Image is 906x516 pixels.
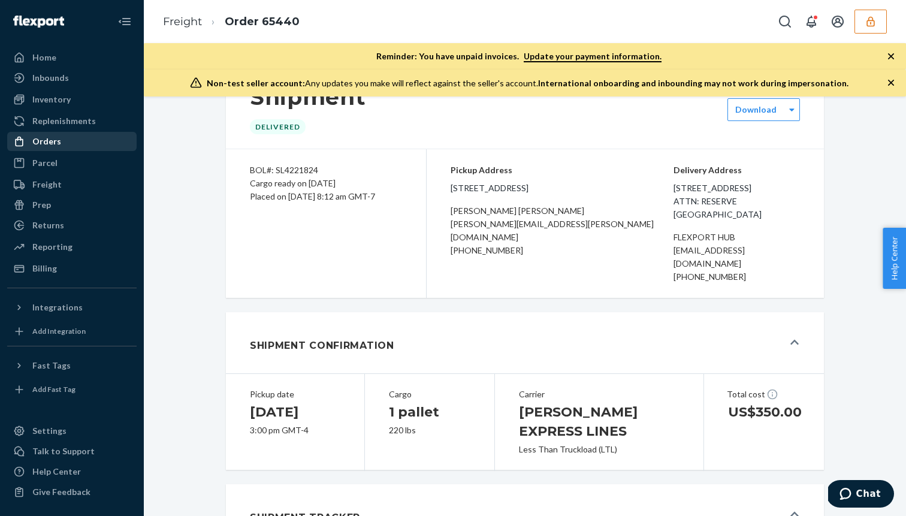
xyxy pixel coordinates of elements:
div: [PHONE_NUMBER] [674,270,800,283]
a: Prep [7,195,137,215]
button: Open account menu [826,10,850,34]
div: Flexport HUB [674,231,800,244]
a: Replenishments [7,111,137,131]
div: Inbounds [32,72,69,84]
div: Any updates you make will reflect against the seller's account. [207,77,848,89]
button: Open notifications [799,10,823,34]
a: Parcel [7,153,137,173]
div: Billing [32,262,57,274]
span: 1 pallet [389,404,439,420]
iframe: Opens a widget where you can chat to one of our agents [828,480,894,510]
h1: [DATE] [250,403,340,422]
ol: breadcrumbs [153,4,309,40]
div: Home [32,52,56,64]
button: Shipment Confirmation [226,312,824,373]
h1: Shipment Confirmation [250,339,394,353]
a: Orders [7,132,137,151]
div: Carrier [519,388,679,400]
a: Home [7,48,137,67]
button: Open Search Box [773,10,797,34]
a: Add Integration [7,322,137,341]
div: Cargo [389,388,471,400]
div: Freight [32,179,62,191]
div: [PERSON_NAME][EMAIL_ADDRESS][PERSON_NAME][DOMAIN_NAME] [451,218,674,244]
span: [STREET_ADDRESS] [451,182,674,195]
img: Flexport logo [13,16,64,28]
a: Freight [7,175,137,194]
a: Billing [7,259,137,278]
span: [STREET_ADDRESS] Attn: Reserve [GEOGRAPHIC_DATA] [674,182,800,221]
div: Parcel [32,157,58,169]
div: Add Integration [32,326,86,336]
div: 220 lbs [389,424,471,436]
a: Settings [7,421,137,440]
div: Download [735,104,777,116]
a: Add Fast Tag [7,380,137,399]
h1: [PERSON_NAME] EXPRESS LINES [519,403,679,441]
div: Talk to Support [32,445,95,457]
div: Placed on [DATE] 8:12 am GMT-7 [250,190,402,203]
div: BOL#: SL4221824 [250,164,402,177]
div: Fast Tags [32,360,71,372]
a: Order 65440 [225,15,300,28]
h1: Shipment [250,85,366,110]
button: Fast Tags [7,356,137,375]
div: Prep [32,199,51,211]
div: Delivered [250,119,306,134]
div: Pickup date [250,388,340,400]
div: [PERSON_NAME] [PERSON_NAME] [451,204,674,218]
a: Update your payment information. [524,51,662,62]
div: Help Center [32,466,81,478]
div: Settings [32,425,67,437]
a: Inbounds [7,68,137,87]
button: Talk to Support [7,442,137,461]
div: Reporting [32,241,73,253]
button: Integrations [7,298,137,317]
div: Returns [32,219,64,231]
div: Add Fast Tag [32,384,75,394]
button: Help Center [883,228,906,289]
div: Inventory [32,93,71,105]
a: Returns [7,216,137,235]
h1: US$350.00 [728,403,800,422]
a: Inventory [7,90,137,109]
p: Delivery Address [674,164,800,177]
div: 3:00 pm GMT-4 [250,424,340,436]
a: Freight [163,15,202,28]
a: Reporting [7,237,137,257]
div: [EMAIL_ADDRESS][DOMAIN_NAME] [674,244,800,270]
a: Help Center [7,462,137,481]
div: Replenishments [32,115,96,127]
div: Orders [32,135,61,147]
p: Reminder: You have unpaid invoices. [376,50,662,62]
div: Integrations [32,301,83,313]
span: International onboarding and inbounding may not work during impersonation. [538,78,848,88]
div: [PHONE_NUMBER] [451,244,674,257]
div: Cargo ready on [DATE] [250,177,402,190]
div: Less Than Truckload (LTL) [519,443,679,455]
p: Pickup Address [451,164,674,177]
div: Total cost [727,388,801,400]
div: Give Feedback [32,486,90,498]
button: Close Navigation [113,10,137,34]
span: Non-test seller account: [207,78,305,88]
button: Give Feedback [7,482,137,502]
